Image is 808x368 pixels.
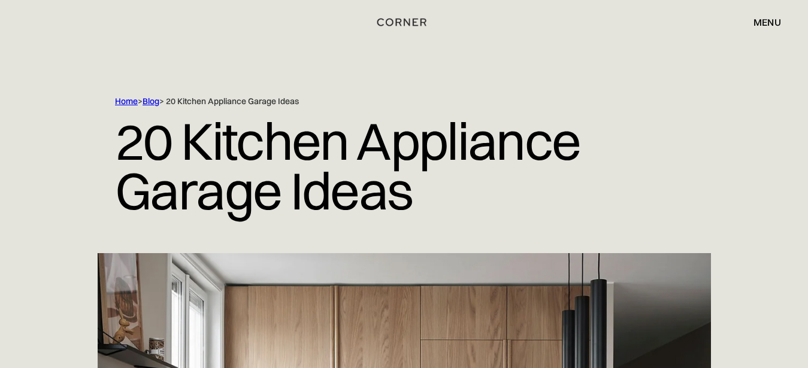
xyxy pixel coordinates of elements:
[742,12,781,32] div: menu
[115,107,693,224] h1: 20 Kitchen Appliance Garage Ideas
[115,96,678,107] div: > > 20 Kitchen Appliance Garage Ideas
[115,96,138,107] a: Home
[376,14,431,30] a: home
[143,96,159,107] a: Blog
[753,17,781,27] div: menu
